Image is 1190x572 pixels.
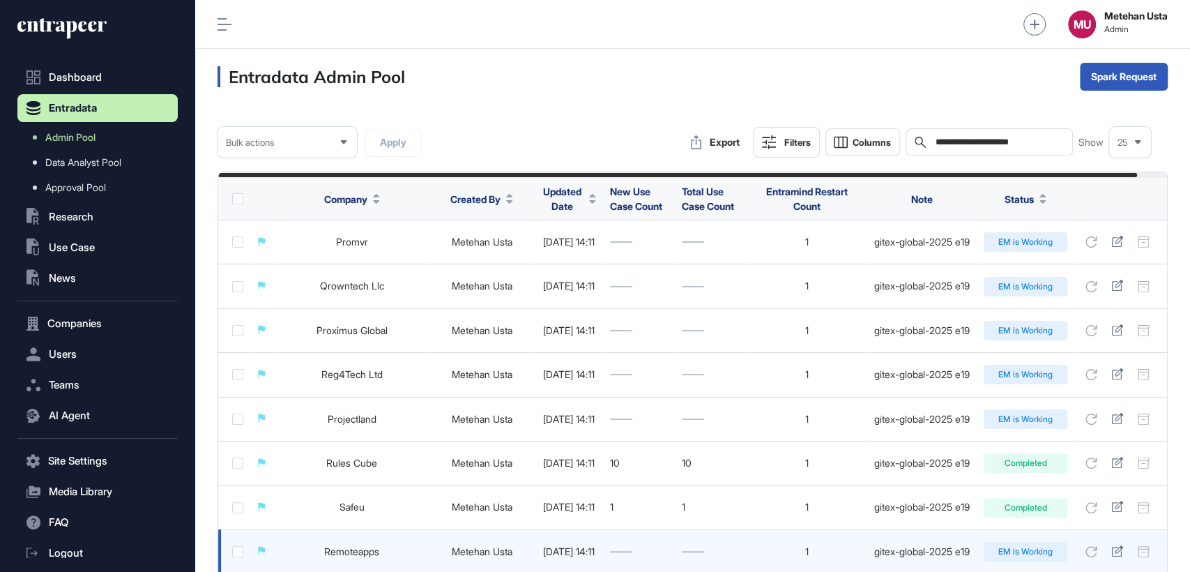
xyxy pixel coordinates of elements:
[49,103,97,114] span: Entradata
[17,539,178,567] a: Logout
[541,325,596,336] div: [DATE] 14:11
[541,502,596,513] div: [DATE] 14:11
[984,409,1067,429] div: EM is Working
[48,456,107,467] span: Site Settings
[452,324,512,336] a: Metehan Usta
[874,236,970,248] div: gitex-global-2025 e19
[911,193,933,205] span: Note
[45,157,121,168] span: Data Analyst Pool
[683,128,747,156] button: Export
[853,137,891,148] span: Columns
[541,236,596,248] div: [DATE] 14:11
[874,546,970,557] div: gitex-global-2025 e19
[753,127,820,158] button: Filters
[321,368,383,380] a: Reg4Tech Ltd
[541,280,596,292] div: [DATE] 14:11
[541,458,596,469] div: [DATE] 14:11
[784,137,811,148] div: Filters
[754,414,860,425] div: 1
[450,192,501,206] span: Created By
[452,280,512,292] a: Metehan Usta
[1005,192,1034,206] span: Status
[984,542,1067,562] div: EM is Working
[450,192,513,206] button: Created By
[682,458,740,469] div: 10
[320,280,384,292] a: Qrowntech Llc
[17,234,178,262] button: Use Case
[17,478,178,506] button: Media Library
[682,502,740,513] div: 1
[17,447,178,475] button: Site Settings
[17,310,178,338] button: Companies
[340,501,365,513] a: Safeu
[984,453,1067,473] div: Completed
[541,184,596,213] button: Updated Date
[24,175,178,200] a: Approval Pool
[49,548,83,559] span: Logout
[49,211,93,223] span: Research
[324,192,380,206] button: Company
[452,368,512,380] a: Metehan Usta
[766,186,848,212] span: Entramind Restart Count
[49,379,79,391] span: Teams
[984,321,1067,340] div: EM is Working
[682,186,734,212] span: Total Use Case Count
[17,203,178,231] button: Research
[874,280,970,292] div: gitex-global-2025 e19
[610,458,668,469] div: 10
[17,264,178,292] button: News
[17,63,178,91] a: Dashboard
[336,236,368,248] a: Promvr
[45,182,106,193] span: Approval Pool
[452,501,512,513] a: Metehan Usta
[218,66,405,87] h3: Entradata Admin Pool
[874,369,970,380] div: gitex-global-2025 e19
[541,369,596,380] div: [DATE] 14:11
[754,280,860,292] div: 1
[24,125,178,150] a: Admin Pool
[324,545,379,557] a: Remoteapps
[452,413,512,425] a: Metehan Usta
[541,184,583,213] span: Updated Date
[984,232,1067,252] div: EM is Working
[541,546,596,557] div: [DATE] 14:11
[17,402,178,430] button: AI Agent
[984,365,1067,384] div: EM is Working
[17,371,178,399] button: Teams
[49,273,76,284] span: News
[47,318,102,329] span: Companies
[984,277,1067,296] div: EM is Working
[316,324,388,336] a: Proximus Global
[754,325,860,336] div: 1
[874,502,970,513] div: gitex-global-2025 e19
[874,325,970,336] div: gitex-global-2025 e19
[754,546,860,557] div: 1
[1068,10,1096,38] button: MU
[1078,137,1104,148] span: Show
[17,94,178,122] button: Entradata
[17,509,178,536] button: FAQ
[1080,63,1168,91] button: Spark Request
[324,192,367,206] span: Company
[452,545,512,557] a: Metehan Usta
[452,236,512,248] a: Metehan Usta
[328,413,376,425] a: Projectland
[452,457,512,469] a: Metehan Usta
[45,132,96,143] span: Admin Pool
[1117,137,1128,148] span: 25
[326,457,377,469] a: Rules Cube
[754,502,860,513] div: 1
[49,349,77,360] span: Users
[874,414,970,425] div: gitex-global-2025 e19
[49,242,95,253] span: Use Case
[226,137,274,148] span: Bulk actions
[754,236,860,248] div: 1
[825,128,900,156] button: Columns
[1104,24,1168,34] span: Admin
[541,414,596,425] div: [DATE] 14:11
[49,410,90,421] span: AI Agent
[610,186,662,212] span: New Use Case Count
[49,486,112,497] span: Media Library
[1104,10,1168,22] strong: Metehan Usta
